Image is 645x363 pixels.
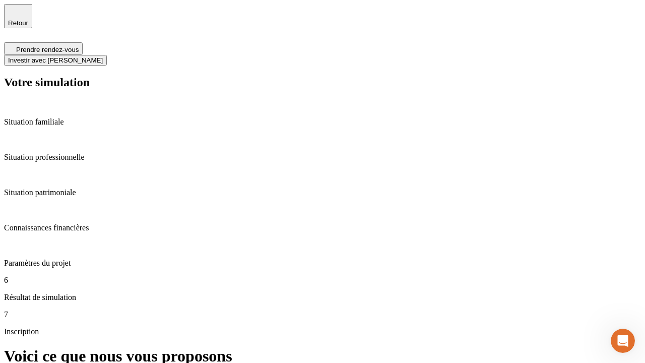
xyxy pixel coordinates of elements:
[4,117,641,127] p: Situation familiale
[4,310,641,319] p: 7
[4,188,641,197] p: Situation patrimoniale
[4,327,641,336] p: Inscription
[4,259,641,268] p: Paramètres du projet
[4,153,641,162] p: Situation professionnelle
[4,76,641,89] h2: Votre simulation
[16,46,79,53] span: Prendre rendez-vous
[4,55,107,66] button: Investir avec [PERSON_NAME]
[4,42,83,55] button: Prendre rendez-vous
[4,4,32,28] button: Retour
[4,276,641,285] p: 6
[611,329,635,353] iframe: Intercom live chat
[8,56,103,64] span: Investir avec [PERSON_NAME]
[8,19,28,27] span: Retour
[4,223,641,232] p: Connaissances financières
[4,293,641,302] p: Résultat de simulation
